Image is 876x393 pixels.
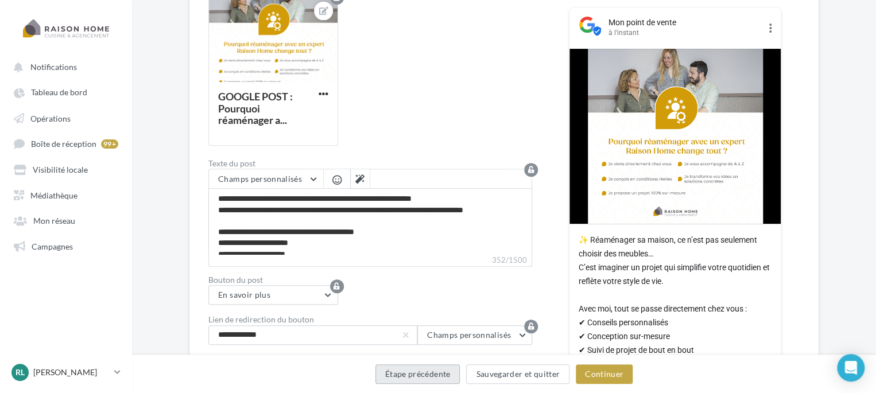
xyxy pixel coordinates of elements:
[208,254,532,267] label: 352/1500
[218,174,302,184] span: Champs personnalisés
[576,364,633,384] button: Continuer
[30,62,77,72] span: Notifications
[417,325,532,345] button: Champs personnalisés
[101,139,118,149] div: 99+
[209,169,323,189] button: Champs personnalisés
[208,159,532,168] label: Texte du post
[7,235,125,256] a: Campagnes
[218,90,293,126] div: GOOGLE POST : Pourquoi réaménager a...
[218,290,270,299] span: En savoir plus
[427,330,511,340] span: Champs personnalisés
[208,316,314,324] label: Lien de redirection du bouton
[588,49,763,224] img: GOOGLE POST : Pourquoi réaménager avec un expert Raison Home change tout ?
[208,276,532,284] label: Bouton du post
[837,354,865,382] div: Open Intercom Messenger
[30,113,71,123] span: Opérations
[30,190,77,200] span: Médiathèque
[608,28,760,37] div: à l'instant
[7,56,121,77] button: Notifications
[32,241,73,251] span: Campagnes
[375,364,460,384] button: Étape précédente
[31,139,96,149] span: Boîte de réception
[33,216,75,225] span: Mon réseau
[15,367,25,378] span: RL
[33,165,88,174] span: Visibilité locale
[7,81,125,102] a: Tableau de bord
[7,133,125,154] a: Boîte de réception 99+
[7,158,125,179] a: Visibilité locale
[9,361,123,383] a: RL [PERSON_NAME]
[466,364,569,384] button: Sauvegarder et quitter
[7,209,125,230] a: Mon réseau
[33,367,110,378] p: [PERSON_NAME]
[31,88,87,98] span: Tableau de bord
[7,107,125,128] a: Opérations
[208,285,338,305] button: En savoir plus
[608,17,760,28] div: Mon point de vente
[7,184,125,205] a: Médiathèque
